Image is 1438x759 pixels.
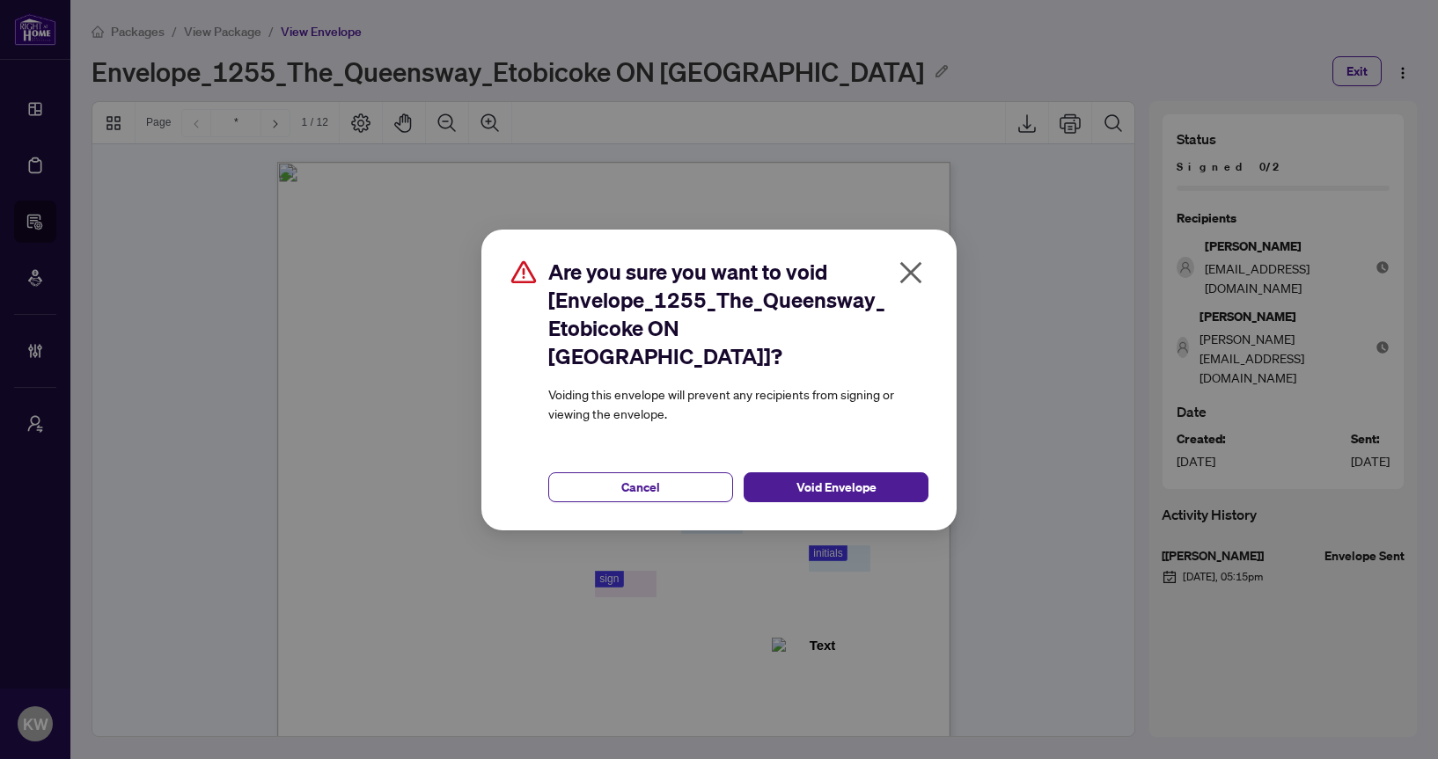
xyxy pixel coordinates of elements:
button: Cancel [548,472,733,502]
span: Cancel [621,473,660,501]
span: Void Envelope [796,473,877,501]
span: close [897,259,925,287]
button: Void Envelope [744,472,928,502]
article: Voiding this envelope will prevent any recipients from signing or viewing the envelope. [548,384,928,423]
h2: Are you sure you want to void [Envelope_1255_The_Queensway_Etobicoke ON [GEOGRAPHIC_DATA]]? [548,258,928,370]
